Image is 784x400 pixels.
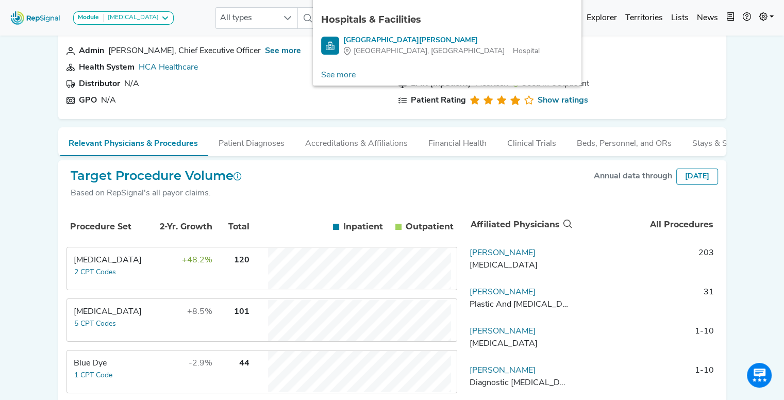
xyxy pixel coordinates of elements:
[189,359,212,368] span: -2.9%
[321,35,573,57] a: [GEOGRAPHIC_DATA][PERSON_NAME][GEOGRAPHIC_DATA], [GEOGRAPHIC_DATA]Hospital
[321,37,339,55] img: Hospital Search Icon
[182,256,212,264] span: +48.2%
[74,318,116,330] button: 5 CPT Codes
[470,377,570,389] div: Diagnostic Radiology
[74,306,144,318] div: Mastectomy
[470,298,570,311] div: Plastic And Reconstructive Surgery
[215,209,251,244] th: Total
[74,370,113,381] button: 1 CPT Code
[594,170,672,182] div: Annual data through
[239,359,249,368] span: 44
[354,46,505,57] span: [GEOGRAPHIC_DATA], [GEOGRAPHIC_DATA]
[216,8,278,28] span: All types
[108,45,261,57] div: Lauren Dudley, Chief Executive Officer
[470,366,536,375] a: [PERSON_NAME]
[470,259,570,272] div: General Surgery
[411,94,466,107] div: Patient Rating
[682,127,763,155] button: Stays & Services
[582,8,621,28] a: Explorer
[73,11,174,25] button: Module[MEDICAL_DATA]
[71,187,242,199] div: Based on RepSignal's all payor claims.
[208,127,295,155] button: Patient Diagnoses
[574,208,718,242] th: All Procedures
[78,14,99,21] strong: Module
[69,209,146,244] th: Procedure Set
[693,8,722,28] a: News
[574,286,718,317] td: 31
[104,14,159,22] div: [MEDICAL_DATA]
[74,254,144,266] div: Lumpectomy
[139,61,198,74] div: HCA Healthcare
[234,308,249,316] span: 101
[343,46,540,57] div: Hospital
[676,169,718,185] div: [DATE]
[139,63,198,72] a: HCA Healthcare
[574,364,718,395] td: 1-10
[313,31,581,61] li: LewisGale Hospital Montgomery
[79,78,120,90] div: Distributor
[574,247,718,278] td: 203
[71,169,242,184] h2: Target Procedure Volume
[124,78,139,90] div: N/A
[538,94,588,107] a: Show ratings
[313,65,364,86] a: See more
[79,45,104,57] div: Admin
[58,127,208,156] button: Relevant Physicians & Procedures
[418,127,497,155] button: Financial Health
[343,35,540,46] div: [GEOGRAPHIC_DATA][PERSON_NAME]
[187,308,212,316] span: +8.5%
[466,208,574,242] th: Affiliated Physicians
[470,249,536,257] a: [PERSON_NAME]
[234,256,249,264] span: 120
[79,94,97,107] div: GPO
[470,338,570,350] div: General Surgery
[574,325,718,356] td: 1-10
[101,94,116,107] div: N/A
[321,13,573,27] div: Hospitals & Facilities
[470,288,536,296] a: [PERSON_NAME]
[108,45,261,57] div: [PERSON_NAME], Chief Executive Officer
[74,266,116,278] button: 2 CPT Codes
[406,221,454,233] span: Outpatient
[722,8,739,28] button: Intel Book
[295,127,418,155] button: Accreditations & Affiliations
[470,327,536,336] a: [PERSON_NAME]
[621,8,667,28] a: Territories
[74,357,144,370] div: Blue Dye
[497,127,566,155] button: Clinical Trials
[79,61,135,74] div: Health System
[265,47,301,55] a: See more
[147,209,214,244] th: 2-Yr. Growth
[343,221,383,233] span: Inpatient
[566,127,682,155] button: Beds, Personnel, and ORs
[667,8,693,28] a: Lists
